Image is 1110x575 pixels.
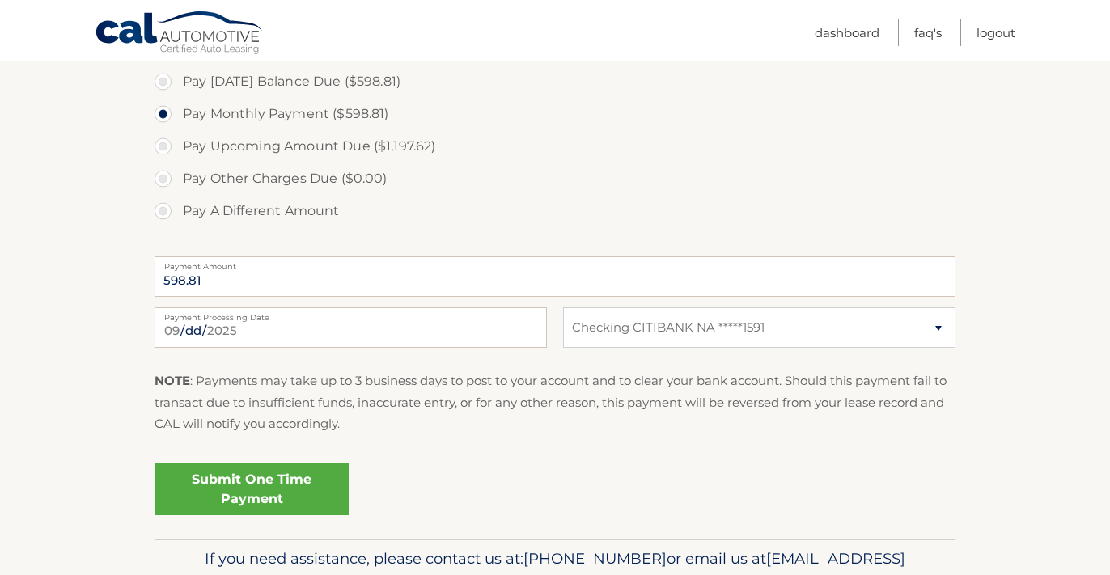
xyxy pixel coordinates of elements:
label: Payment Amount [155,256,955,269]
span: [PHONE_NUMBER] [523,549,667,568]
label: Pay [DATE] Balance Due ($598.81) [155,66,955,98]
a: Cal Automotive [95,11,265,57]
p: : Payments may take up to 3 business days to post to your account and to clear your bank account.... [155,370,955,434]
strong: NOTE [155,373,190,388]
label: Pay Upcoming Amount Due ($1,197.62) [155,130,955,163]
input: Payment Amount [155,256,955,297]
a: Dashboard [815,19,879,46]
label: Payment Processing Date [155,307,547,320]
input: Payment Date [155,307,547,348]
a: FAQ's [914,19,942,46]
label: Pay A Different Amount [155,195,955,227]
a: Submit One Time Payment [155,463,349,515]
label: Pay Monthly Payment ($598.81) [155,98,955,130]
label: Pay Other Charges Due ($0.00) [155,163,955,195]
a: Logout [977,19,1015,46]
